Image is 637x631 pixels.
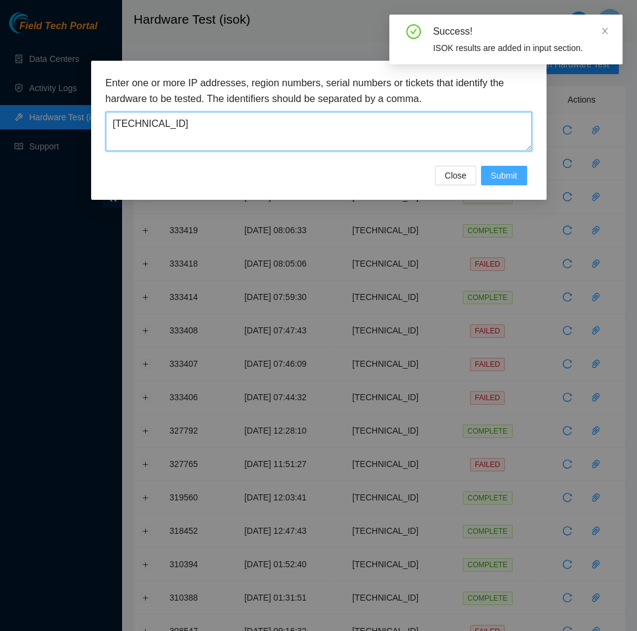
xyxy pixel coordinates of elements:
[445,169,466,182] span: Close
[433,41,608,55] div: ISOK results are added in input section.
[106,112,532,151] textarea: [TECHNICAL_ID]
[406,24,421,39] span: check-circle
[491,169,517,182] span: Submit
[601,27,609,35] span: close
[106,75,532,106] h3: Enter one or more IP addresses, region numbers, serial numbers or tickets that identify the hardw...
[481,166,527,185] button: Submit
[435,166,476,185] button: Close
[433,24,608,39] div: Success!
